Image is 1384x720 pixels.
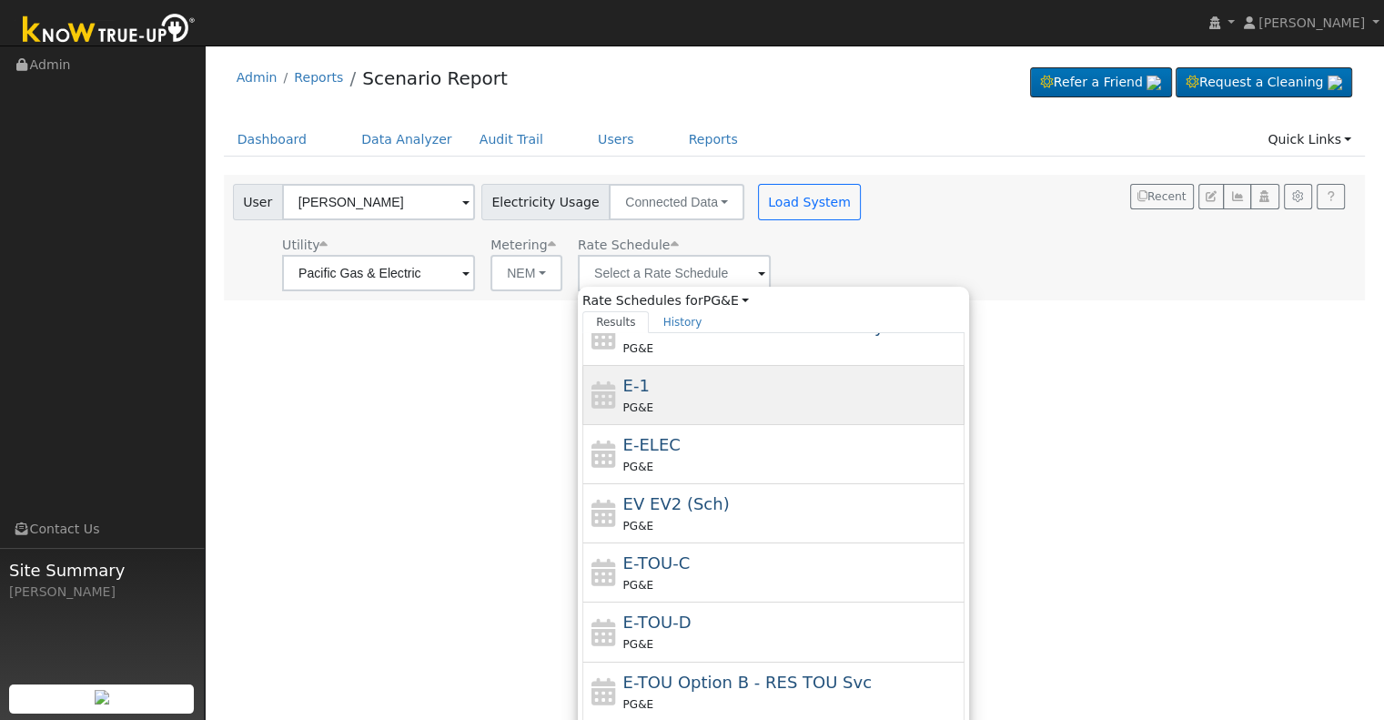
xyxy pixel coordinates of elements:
span: Electric Vehicle EV2 (Sch) [623,494,730,513]
span: E-ELEC [623,435,681,454]
input: Select a Utility [282,255,475,291]
div: Utility [282,236,475,255]
span: Alias: None [578,238,678,252]
span: Electricity Usage [481,184,610,220]
span: E-TOU-C [623,553,691,573]
button: Load System [758,184,862,220]
span: PG&E [623,461,653,473]
img: retrieve [1147,76,1161,90]
span: PG&E [623,698,653,711]
span: E-TOU-D [623,613,692,632]
a: Reports [675,123,752,157]
button: Login As [1250,184,1278,209]
button: Connected Data [609,184,744,220]
span: B-6 Small General Service TOU Poly Phase [623,317,884,336]
span: [PERSON_NAME] [1258,15,1365,30]
a: Reports [294,70,343,85]
button: Settings [1284,184,1312,209]
span: PG&E [623,401,653,414]
input: Select a User [282,184,475,220]
input: Select a Rate Schedule [578,255,771,291]
a: Admin [237,70,278,85]
span: Rate Schedules for [582,291,749,310]
a: Results [582,311,650,333]
div: [PERSON_NAME] [9,583,195,602]
button: NEM [490,255,562,291]
a: Data Analyzer [348,123,466,157]
a: Users [584,123,648,157]
a: Refer a Friend [1030,67,1172,98]
a: History [649,311,715,333]
div: Metering [490,236,562,255]
button: Edit User [1198,184,1224,209]
img: Know True-Up [14,10,205,51]
a: Quick Links [1254,123,1365,157]
a: Help Link [1317,184,1345,209]
span: PG&E [623,638,653,651]
span: PG&E [623,520,653,532]
span: PG&E [623,579,653,592]
img: retrieve [95,690,109,705]
a: Audit Trail [466,123,557,157]
a: PG&E [703,293,750,308]
a: Scenario Report [362,67,508,89]
a: Request a Cleaning [1176,67,1352,98]
img: retrieve [1328,76,1342,90]
button: Recent [1130,184,1194,209]
button: Multi-Series Graph [1223,184,1251,209]
span: E-TOU Option B - Residential Time of Use Service (All Baseline Regions) [623,673,872,692]
span: Site Summary [9,558,195,583]
span: E-1 [623,376,650,395]
span: PG&E [623,342,653,355]
a: Dashboard [224,123,321,157]
span: User [233,184,283,220]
